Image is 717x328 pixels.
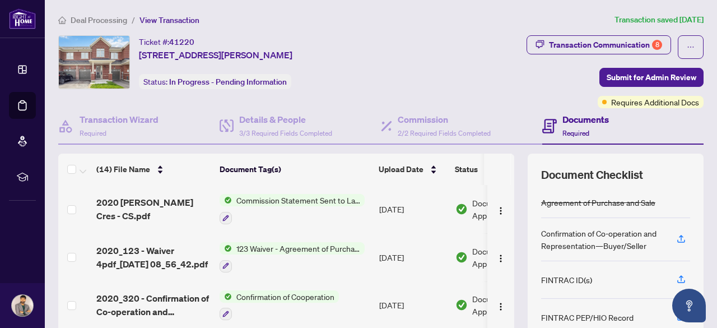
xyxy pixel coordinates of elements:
div: 8 [652,40,662,50]
h4: Documents [562,113,609,126]
span: 2020 [PERSON_NAME] Cres - CS.pdf [96,196,211,223]
img: Status Icon [220,290,232,303]
span: Deal Processing [71,15,127,25]
th: Status [450,154,546,185]
th: (14) File Name [92,154,215,185]
button: Logo [492,248,510,266]
img: logo [9,8,36,29]
span: In Progress - Pending Information [169,77,287,87]
span: 3/3 Required Fields Completed [239,129,332,137]
div: Status: [139,74,291,89]
span: Required [80,129,106,137]
button: Open asap [672,289,706,322]
td: [DATE] [375,233,451,281]
div: Ticket #: [139,35,194,48]
span: Requires Additional Docs [611,96,699,108]
div: Transaction Communication [549,36,662,54]
img: IMG-E12234443_1.jpg [59,36,129,89]
img: Logo [496,254,505,263]
button: Status IconConfirmation of Cooperation [220,290,339,321]
span: Status [455,163,478,175]
span: Document Approved [472,293,542,317]
span: Document Checklist [541,167,643,183]
span: 2020_123 - Waiver 4pdf_[DATE] 08_56_42.pdf [96,244,211,271]
img: Status Icon [220,242,232,255]
button: Logo [492,200,510,218]
article: Transaction saved [DATE] [614,13,704,26]
img: Status Icon [220,194,232,206]
span: 41220 [169,37,194,47]
span: home [58,16,66,24]
th: Upload Date [374,154,450,185]
span: Submit for Admin Review [607,68,696,86]
img: Logo [496,206,505,215]
span: [STREET_ADDRESS][PERSON_NAME] [139,48,292,62]
img: Document Status [455,251,468,264]
span: View Transaction [139,15,199,25]
button: Status Icon123 Waiver - Agreement of Purchase and Sale [220,242,365,272]
li: / [132,13,135,26]
button: Transaction Communication8 [527,35,671,54]
button: Submit for Admin Review [599,68,704,87]
span: Required [562,129,589,137]
span: ellipsis [687,43,695,51]
img: Document Status [455,299,468,311]
div: FINTRAC ID(s) [541,274,592,286]
button: Logo [492,296,510,314]
img: Profile Icon [12,295,33,316]
span: Document Approved [472,245,542,270]
span: Confirmation of Cooperation [232,290,339,303]
h4: Commission [398,113,491,126]
span: Upload Date [379,163,423,175]
h4: Transaction Wizard [80,113,159,126]
th: Document Tag(s) [215,154,374,185]
img: Logo [496,302,505,311]
div: Confirmation of Co-operation and Representation—Buyer/Seller [541,227,663,252]
span: 123 Waiver - Agreement of Purchase and Sale [232,242,365,255]
h4: Details & People [239,113,332,126]
div: Agreement of Purchase and Sale [541,196,655,209]
span: 2/2 Required Fields Completed [398,129,491,137]
div: FINTRAC PEP/HIO Record [541,311,634,324]
span: Document Approved [472,197,542,221]
span: 2020_320 - Confirmation of Co-operation and Representation 35pdf_[DATE] 08_55_41.pdf [96,292,211,318]
img: Document Status [455,203,468,215]
td: [DATE] [375,185,451,233]
button: Status IconCommission Statement Sent to Lawyer [220,194,365,224]
span: (14) File Name [96,163,150,175]
span: Commission Statement Sent to Lawyer [232,194,365,206]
